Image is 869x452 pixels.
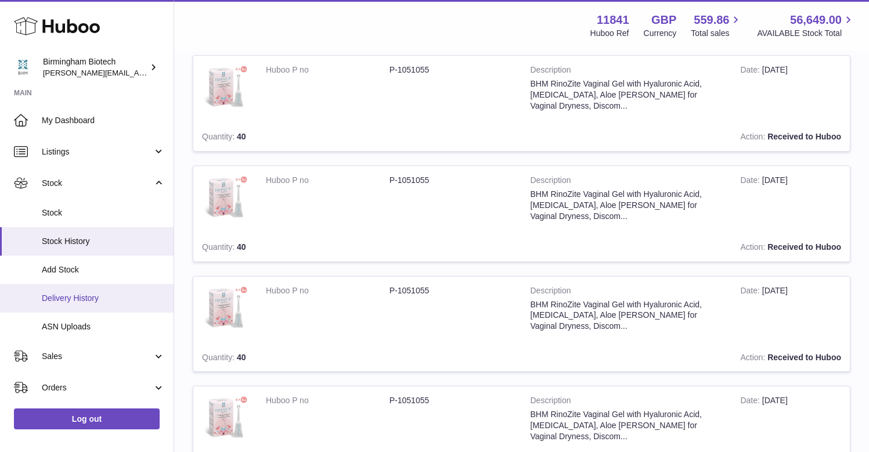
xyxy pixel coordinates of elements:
[202,64,248,111] img: 118411752140208.jpg
[644,28,677,39] div: Currency
[202,395,248,442] img: 118411752140208.jpg
[202,285,248,332] img: 118411752140208.jpg
[757,28,855,39] span: AVAILABLE Stock Total
[741,132,768,144] strong: Action
[522,277,732,343] td: BHM RinoZite Vaginal Gel with Hyaluronic Acid, [MEDICAL_DATA], Aloe [PERSON_NAME] for Vaginal Dry...
[42,207,165,218] span: Stock
[597,12,629,28] strong: 11841
[202,175,248,221] img: 118411752140208.jpg
[691,12,742,39] a: 559.86 Total sales
[390,395,513,406] dd: P-1051055
[731,166,850,233] td: [DATE]
[266,395,390,406] dt: Huboo P no
[43,68,233,77] span: [PERSON_NAME][EMAIL_ADDRESS][DOMAIN_NAME]
[42,351,153,362] span: Sales
[741,353,768,365] strong: Action
[522,56,732,123] td: BHM RinoZite Vaginal Gel with Hyaluronic Acid, [MEDICAL_DATA], Aloe [PERSON_NAME] for Vaginal Dry...
[390,175,513,186] dd: P-1051055
[14,408,160,429] a: Log out
[390,285,513,296] dd: P-1051055
[202,132,237,144] strong: Quantity
[694,12,729,28] span: 559.86
[740,65,762,77] strong: Date
[14,59,31,76] img: m.hsu@birminghambiotech.co.uk
[741,242,768,254] strong: Action
[42,115,165,126] span: My Dashboard
[651,12,676,28] strong: GBP
[193,343,312,372] td: 40
[731,56,850,123] td: [DATE]
[767,353,841,362] strong: Received to Huboo
[740,175,762,188] strong: Date
[42,382,153,393] span: Orders
[531,64,723,78] strong: Description
[757,12,855,39] a: 56,649.00 AVAILABLE Stock Total
[193,123,312,151] td: 40
[531,395,723,409] strong: Description
[42,293,165,304] span: Delivery History
[42,146,153,157] span: Listings
[790,12,842,28] span: 56,649.00
[740,396,762,408] strong: Date
[590,28,629,39] div: Huboo Ref
[202,353,237,365] strong: Quantity
[202,242,237,254] strong: Quantity
[522,166,732,233] td: BHM RinoZite Vaginal Gel with Hyaluronic Acid, [MEDICAL_DATA], Aloe [PERSON_NAME] for Vaginal Dry...
[266,64,390,76] dt: Huboo P no
[266,285,390,296] dt: Huboo P no
[42,321,165,332] span: ASN Uploads
[767,132,841,141] strong: Received to Huboo
[42,178,153,189] span: Stock
[42,236,165,247] span: Stock History
[531,175,723,189] strong: Description
[390,64,513,76] dd: P-1051055
[531,285,723,299] strong: Description
[691,28,742,39] span: Total sales
[193,233,312,261] td: 40
[43,56,147,78] div: Birmingham Biotech
[42,264,165,275] span: Add Stock
[266,175,390,186] dt: Huboo P no
[731,277,850,343] td: [DATE]
[740,286,762,298] strong: Date
[767,242,841,252] strong: Received to Huboo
